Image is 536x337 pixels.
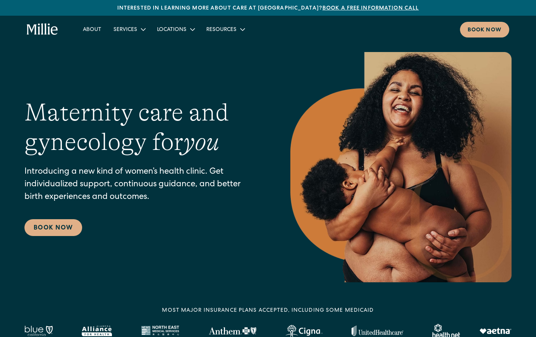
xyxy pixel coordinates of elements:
div: Services [107,23,151,36]
a: Book a free information call [322,6,419,11]
img: North East Medical Services logo [141,326,179,336]
div: Locations [151,23,200,36]
img: United Healthcare logo [351,326,403,336]
img: Blue California logo [24,326,53,336]
div: MOST MAJOR INSURANCE PLANS ACCEPTED, INCLUDING some MEDICAID [162,307,374,315]
div: Resources [200,23,250,36]
img: Smiling mother with her baby in arms, celebrating body positivity and the nurturing bond of postp... [290,52,512,282]
div: Resources [206,26,236,34]
img: Aetna logo [479,328,512,334]
div: Locations [157,26,186,34]
img: Anthem Logo [209,327,256,335]
div: Book now [468,26,502,34]
a: Book now [460,22,509,37]
a: home [27,23,58,36]
a: Book Now [24,219,82,236]
img: Alameda Alliance logo [82,326,112,336]
div: Services [113,26,137,34]
img: Cigna logo [285,325,322,337]
h1: Maternity care and gynecology for [24,98,260,157]
a: About [77,23,107,36]
p: Introducing a new kind of women’s health clinic. Get individualized support, continuous guidance,... [24,166,260,204]
em: you [183,128,219,156]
